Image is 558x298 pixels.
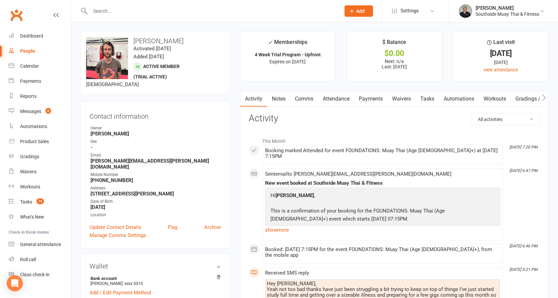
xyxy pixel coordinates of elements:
[20,48,35,54] div: People
[7,275,23,291] div: Open Intercom Messenger
[9,237,71,252] a: General attendance kiosk mode
[88,6,336,16] input: Search...
[484,67,518,72] a: view attendance
[479,91,511,107] a: Workouts
[90,177,221,183] strong: [PHONE_NUMBER]
[9,194,71,210] a: Tasks 79
[86,81,139,87] span: [DEMOGRAPHIC_DATA]
[9,267,71,282] a: Class kiosk mode
[89,231,146,239] a: Manage Comms Settings
[9,210,71,225] a: What's New
[124,281,143,286] span: xxxx 5315
[265,180,500,186] div: New event booked at Southside Muay Thai & Fitness
[265,148,500,159] div: Booking marked Attended for event FOUNDATIONS: Muay Thai (Age [DEMOGRAPHIC_DATA]+) at [DATE] 7:15PM
[90,172,221,178] div: Mobile Number
[268,38,307,50] div: Memberships
[20,257,36,262] div: Roll call
[20,242,61,247] div: General attendance
[90,198,221,205] div: Date of Birth
[90,152,221,159] div: Email
[20,139,49,144] div: Product Sales
[37,198,44,204] span: 79
[345,5,373,17] button: Add
[20,154,39,159] div: Gradings
[265,247,500,258] div: Booked: [DATE] 7:15PM for the event FOUNDATIONS: Muay Thai (Age [DEMOGRAPHIC_DATA]+), from the mo...
[20,214,44,220] div: What's New
[9,119,71,134] a: Automations
[90,212,221,218] div: Location
[509,145,537,150] i: [DATE] 7:20 PM
[9,179,71,194] a: Workouts
[9,44,71,59] a: People
[459,59,542,66] div: [DATE]
[255,52,321,57] strong: 4 Week Trial Program - Upfront
[86,37,128,79] img: image1754894783.png
[240,91,267,107] a: Activity
[20,33,43,39] div: Dashboard
[89,223,141,231] a: Update Contact Details
[509,168,537,173] i: [DATE] 6:47 PM
[249,113,540,124] h3: Activity
[90,158,221,170] strong: [PERSON_NAME][EMAIL_ADDRESS][PERSON_NAME][DOMAIN_NAME]
[46,108,51,114] span: 6
[20,199,32,204] div: Tasks
[9,134,71,149] a: Product Sales
[249,134,540,145] li: This Month
[459,50,542,57] div: [DATE]
[8,7,25,23] a: Clubworx
[9,28,71,44] a: Dashboard
[269,207,496,225] p: This is a confirmation of your booking for the FOUNDATIONS: Muay Thai (Age [DEMOGRAPHIC_DATA]+) e...
[9,104,71,119] a: Messages 6
[20,124,47,129] div: Automations
[20,78,41,84] div: Payments
[9,74,71,89] a: Payments
[9,164,71,179] a: Waivers
[400,3,419,18] span: Settings
[86,37,224,45] h3: [PERSON_NAME]
[89,110,221,120] h3: Contact information
[90,191,221,197] strong: [STREET_ADDRESS][PERSON_NAME]
[133,46,171,52] time: Activated [DATE]
[459,4,472,18] img: thumb_image1524148262.png
[9,59,71,74] a: Calendar
[9,149,71,164] a: Gradings
[20,94,37,99] div: Reports
[265,270,500,276] div: Received SMS reply
[476,11,539,17] div: Southside Muay Thai & Fitness
[168,223,177,231] a: Flag
[90,125,221,131] div: Owner
[90,204,221,210] strong: [DATE]
[487,38,515,50] div: Last visit
[9,89,71,104] a: Reports
[89,262,221,270] h3: Wallet
[90,131,221,137] strong: [PERSON_NAME]
[387,91,416,107] a: Waivers
[133,64,180,79] span: Active member (trial active)
[20,184,40,189] div: Workouts
[382,38,406,50] div: $ Balance
[318,91,354,107] a: Attendance
[20,109,41,114] div: Messages
[509,267,537,272] i: [DATE] 5:21 PM
[20,63,39,69] div: Calendar
[204,223,221,231] a: Archive
[267,91,290,107] a: Notes
[275,192,314,198] strong: [PERSON_NAME]
[269,191,496,201] p: Hi ,
[353,50,436,57] div: $0.00
[269,59,306,64] span: Expires on [DATE]
[509,244,537,248] i: [DATE] 6:46 PM
[476,5,539,11] div: [PERSON_NAME]
[89,289,151,297] a: Add / Edit Payment Method
[9,252,71,267] a: Roll call
[439,91,479,107] a: Automations
[416,91,439,107] a: Tasks
[90,144,221,151] strong: -
[290,91,318,107] a: Comms
[90,138,221,145] div: Sex
[133,54,164,60] time: Added [DATE]
[20,169,37,174] div: Waivers
[89,275,221,287] li: [PERSON_NAME]
[90,276,218,281] strong: Bank account
[353,59,436,69] p: Next: n/a Last: [DATE]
